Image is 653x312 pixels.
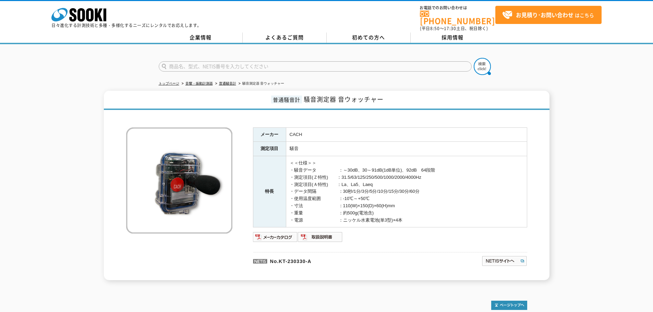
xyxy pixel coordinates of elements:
img: 騒音測定器 音ウォッチャー [126,127,232,234]
th: メーカー [253,127,286,142]
img: btn_search.png [474,58,491,75]
img: 取扱説明書 [298,232,343,242]
span: 8:50 [430,25,440,32]
span: はこちら [502,10,594,20]
a: 採用情報 [411,33,495,43]
input: 商品名、型式、NETIS番号を入力してください [159,61,472,72]
a: トップページ [159,82,179,85]
th: 測定項目 [253,142,286,156]
img: NETISサイトへ [482,255,527,266]
a: 普通騒音計 [219,82,236,85]
td: ＜＜仕様＞＞ ・騒音データ ：～30dB、30～91dB(1dB単位)、92dB 64段階 ・測定項目(Ｚ特性) ：31.5/63/125/250/500/1000/2000/4000Hz ・測... [286,156,527,227]
strong: お見積り･お問い合わせ [516,11,573,19]
a: 企業情報 [159,33,243,43]
a: [PHONE_NUMBER] [420,11,495,25]
a: よくあるご質問 [243,33,327,43]
span: お電話でのお問い合わせは [420,6,495,10]
img: メーカーカタログ [253,232,298,242]
span: 普通騒音計 [271,96,302,103]
a: 初めての方へ [327,33,411,43]
span: (平日 ～ 土日、祝日除く) [420,25,488,32]
img: トップページへ [491,301,527,310]
span: 初めての方へ [352,34,385,41]
p: No.KT-230330-A [253,252,415,269]
a: 取扱説明書 [298,236,343,241]
li: 騒音測定器 音ウォッチャー [237,80,285,87]
span: 騒音測定器 音ウォッチャー [304,95,384,104]
a: お見積り･お問い合わせはこちら [495,6,602,24]
span: 17:30 [444,25,456,32]
td: 騒音 [286,142,527,156]
th: 特長 [253,156,286,227]
td: CACH [286,127,527,142]
p: 日々進化する計測技術と多種・多様化するニーズにレンタルでお応えします。 [51,23,202,27]
a: メーカーカタログ [253,236,298,241]
a: 音響・振動計測器 [185,82,213,85]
